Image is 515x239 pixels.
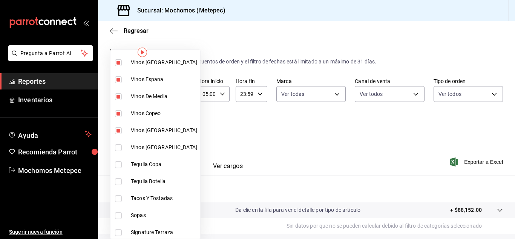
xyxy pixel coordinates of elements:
[138,48,147,57] img: Tooltip marker
[131,126,197,134] span: Vinos [GEOGRAPHIC_DATA]
[131,160,197,168] span: Tequila Copa
[131,143,197,151] span: Vinos [GEOGRAPHIC_DATA]
[131,228,197,236] span: Signature Terraza
[131,109,197,117] span: Vinos Copeo
[131,76,197,83] span: Vinos Espana
[131,194,197,202] span: Tacos Y Tostadas
[131,177,197,185] span: Tequila Botella
[131,93,197,100] span: Vinos De Media
[131,59,197,66] span: Vinos [GEOGRAPHIC_DATA]
[131,211,197,219] span: Sopas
